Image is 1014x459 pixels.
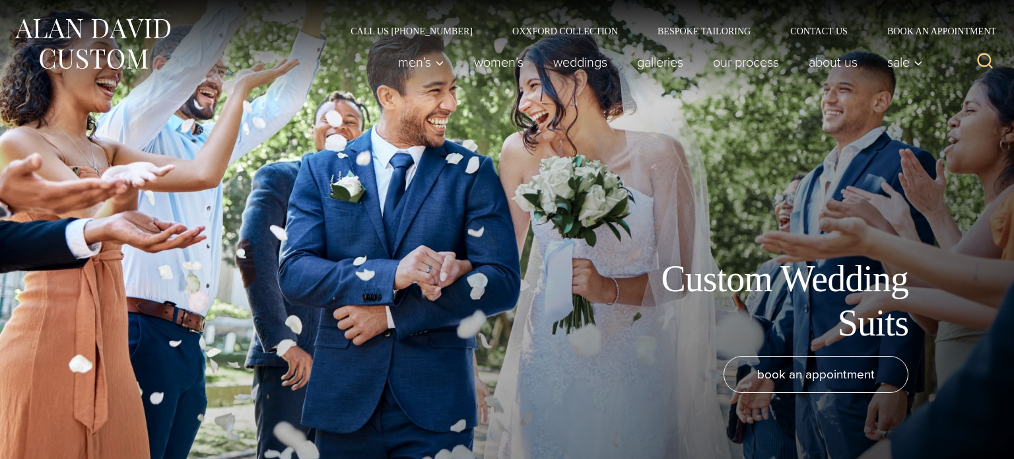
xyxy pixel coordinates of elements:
span: Sale [887,55,923,69]
a: Oxxford Collection [492,26,638,36]
img: Alan David Custom [13,15,172,73]
nav: Secondary Navigation [331,26,1001,36]
a: Contact Us [770,26,867,36]
a: Book an Appointment [867,26,1001,36]
a: Galleries [623,49,698,75]
a: weddings [539,49,623,75]
a: Bespoke Tailoring [638,26,770,36]
iframe: Opens a widget where you can chat to one of our agents [931,419,1001,452]
a: book an appointment [724,356,908,393]
a: Our Process [698,49,794,75]
a: Call Us [PHONE_NUMBER] [331,26,492,36]
a: About Us [794,49,873,75]
button: View Search Form [969,46,1001,78]
span: Men’s [398,55,444,69]
span: book an appointment [757,365,875,384]
h1: Custom Wedding Suits [611,257,908,345]
a: Women’s [459,49,539,75]
nav: Primary Navigation [384,49,930,75]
